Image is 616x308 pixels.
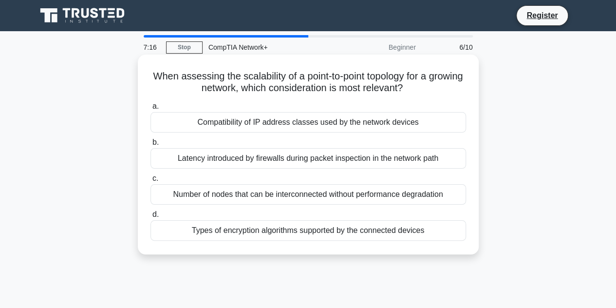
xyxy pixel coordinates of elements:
[152,138,159,146] span: b.
[521,9,563,21] a: Register
[150,148,466,169] div: Latency introduced by firewalls during packet inspection in the network path
[152,174,158,182] span: c.
[336,38,422,57] div: Beginner
[203,38,336,57] div: CompTIA Network+
[166,41,203,54] a: Stop
[138,38,166,57] div: 7:16
[150,184,466,205] div: Number of nodes that can be interconnected without performance degradation
[422,38,479,57] div: 6/10
[150,220,466,241] div: Types of encryption algorithms supported by the connected devices
[149,70,467,95] h5: When assessing the scalability of a point-to-point topology for a growing network, which consider...
[152,102,159,110] span: a.
[152,210,159,218] span: d.
[150,112,466,133] div: Compatibility of IP address classes used by the network devices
